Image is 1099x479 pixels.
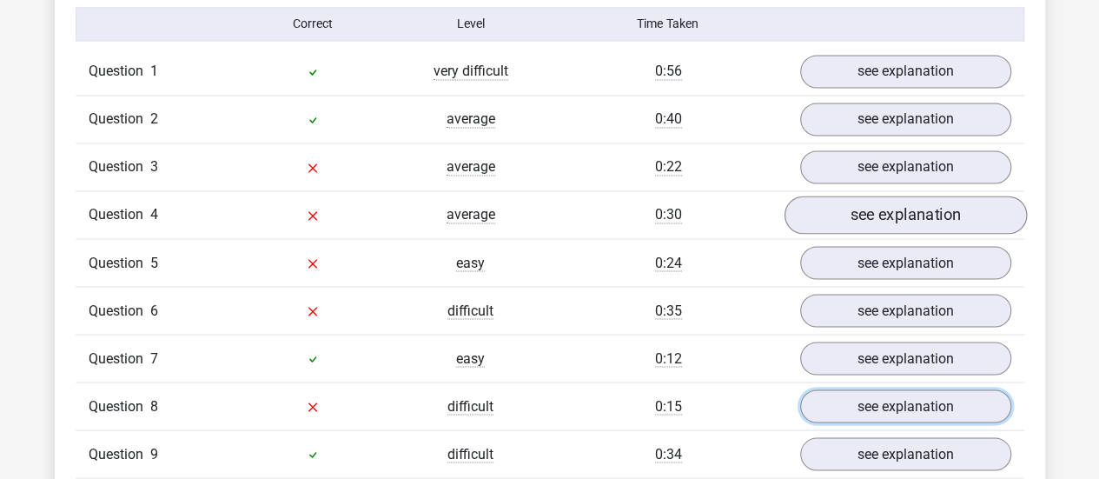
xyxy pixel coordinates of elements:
[800,55,1011,88] a: see explanation
[89,300,150,321] span: Question
[800,150,1011,183] a: see explanation
[150,445,158,462] span: 9
[150,302,158,318] span: 6
[89,443,150,464] span: Question
[89,61,150,82] span: Question
[800,342,1011,375] a: see explanation
[549,15,786,33] div: Time Taken
[392,15,550,33] div: Level
[800,103,1011,136] a: see explanation
[800,294,1011,327] a: see explanation
[447,158,495,176] span: average
[150,110,158,127] span: 2
[234,15,392,33] div: Correct
[655,397,682,415] span: 0:15
[150,63,158,79] span: 1
[150,206,158,223] span: 4
[800,389,1011,422] a: see explanation
[150,254,158,270] span: 5
[447,302,493,319] span: difficult
[89,396,150,416] span: Question
[447,445,493,462] span: difficult
[89,204,150,225] span: Question
[800,246,1011,279] a: see explanation
[456,254,485,271] span: easy
[447,397,493,415] span: difficult
[784,196,1026,234] a: see explanation
[655,206,682,223] span: 0:30
[89,109,150,130] span: Question
[655,254,682,271] span: 0:24
[150,158,158,175] span: 3
[89,156,150,177] span: Question
[456,349,485,367] span: easy
[655,63,682,80] span: 0:56
[655,302,682,319] span: 0:35
[89,348,150,369] span: Question
[447,206,495,223] span: average
[434,63,508,80] span: very difficult
[89,252,150,273] span: Question
[655,158,682,176] span: 0:22
[655,445,682,462] span: 0:34
[800,437,1011,470] a: see explanation
[655,110,682,128] span: 0:40
[447,110,495,128] span: average
[655,349,682,367] span: 0:12
[150,349,158,366] span: 7
[150,397,158,414] span: 8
